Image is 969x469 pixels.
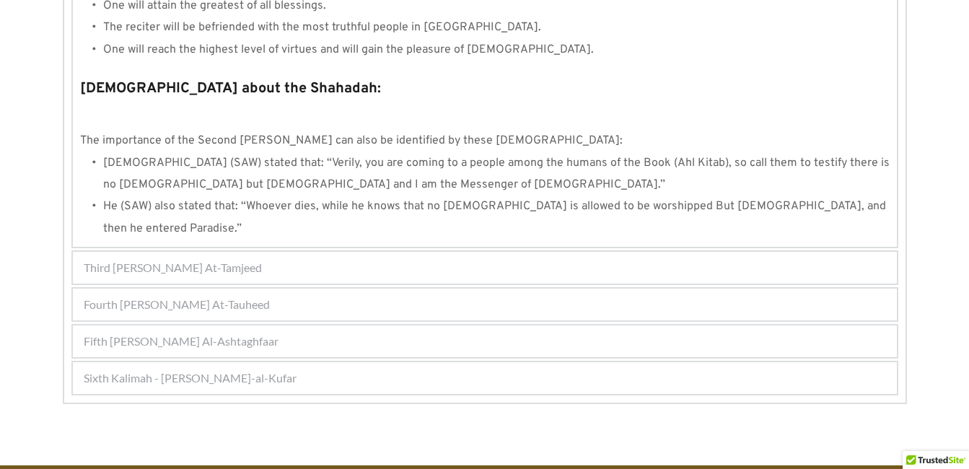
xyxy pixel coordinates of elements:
span: One will reach the highest level of virtues and will gain the pleasure of [DEMOGRAPHIC_DATA]. [103,43,594,57]
strong: [DEMOGRAPHIC_DATA] about the Shahadah: [80,79,381,98]
span: Third [PERSON_NAME] At-Tamjeed [84,259,262,276]
span: He (SAW) also stated that: “Whoever dies, while he knows that no [DEMOGRAPHIC_DATA] is allowed to... [103,199,889,235]
span: Sixth Kalimah - [PERSON_NAME]-al-Kufar [84,369,297,387]
span: Fifth [PERSON_NAME] Al-Ashtaghfaar [84,333,279,350]
span: [DEMOGRAPHIC_DATA] (SAW) stated that: “Verily, you are coming to a people among the humans of the... [103,156,893,192]
span: Fourth [PERSON_NAME] At-Tauheed [84,296,270,313]
span: The reciter will be befriended with the most truthful people in [GEOGRAPHIC_DATA]. [103,20,541,35]
span: The importance of the Second [PERSON_NAME] can also be identified by these [DEMOGRAPHIC_DATA]: [80,133,623,148]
